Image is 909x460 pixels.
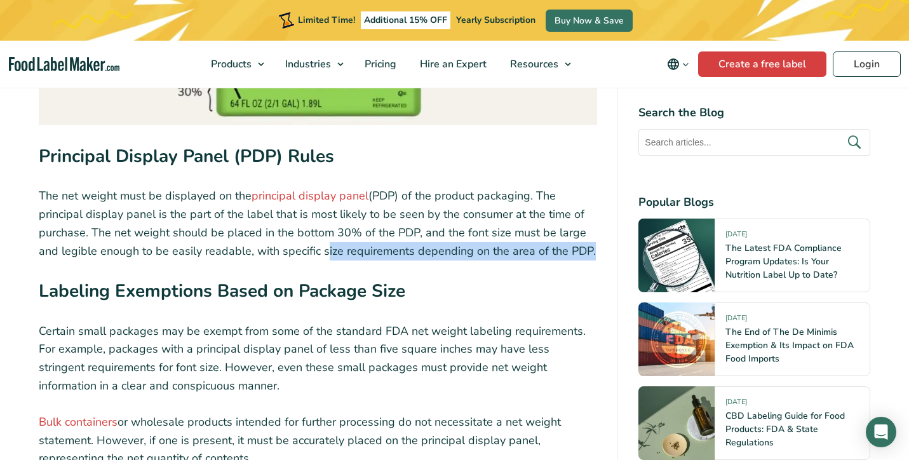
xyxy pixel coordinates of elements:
[638,104,870,121] h4: Search the Blog
[298,14,355,26] span: Limited Time!
[725,410,845,449] a: CBD Labeling Guide for Food Products: FDA & State Regulations
[361,11,450,29] span: Additional 15% OFF
[638,194,870,211] h4: Popular Blogs
[199,41,271,88] a: Products
[408,41,495,88] a: Hire an Expert
[39,322,598,395] p: Certain small packages may be exempt from some of the standard FDA net weight labeling requiremen...
[866,417,896,447] div: Open Intercom Messenger
[638,129,870,156] input: Search articles...
[725,242,842,281] a: The Latest FDA Compliance Program Updates: Is Your Nutrition Label Up to Date?
[274,41,350,88] a: Industries
[39,144,334,168] strong: Principal Display Panel (PDP) Rules
[698,51,826,77] a: Create a free label
[725,229,747,244] span: [DATE]
[9,57,119,72] a: Food Label Maker homepage
[39,279,405,303] strong: Labeling Exemptions Based on Package Size
[207,57,253,71] span: Products
[416,57,488,71] span: Hire an Expert
[725,326,854,365] a: The End of The De Minimis Exemption & Its Impact on FDA Food Imports
[39,414,118,430] a: Bulk containers
[499,41,577,88] a: Resources
[456,14,535,26] span: Yearly Subscription
[725,313,747,328] span: [DATE]
[281,57,332,71] span: Industries
[833,51,901,77] a: Login
[546,10,633,32] a: Buy Now & Save
[506,57,560,71] span: Resources
[39,187,598,260] p: The net weight must be displayed on the (PDP) of the product packaging. The principal display pan...
[361,57,398,71] span: Pricing
[725,397,747,412] span: [DATE]
[658,51,698,77] button: Change language
[252,188,368,203] a: principal display panel
[353,41,405,88] a: Pricing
